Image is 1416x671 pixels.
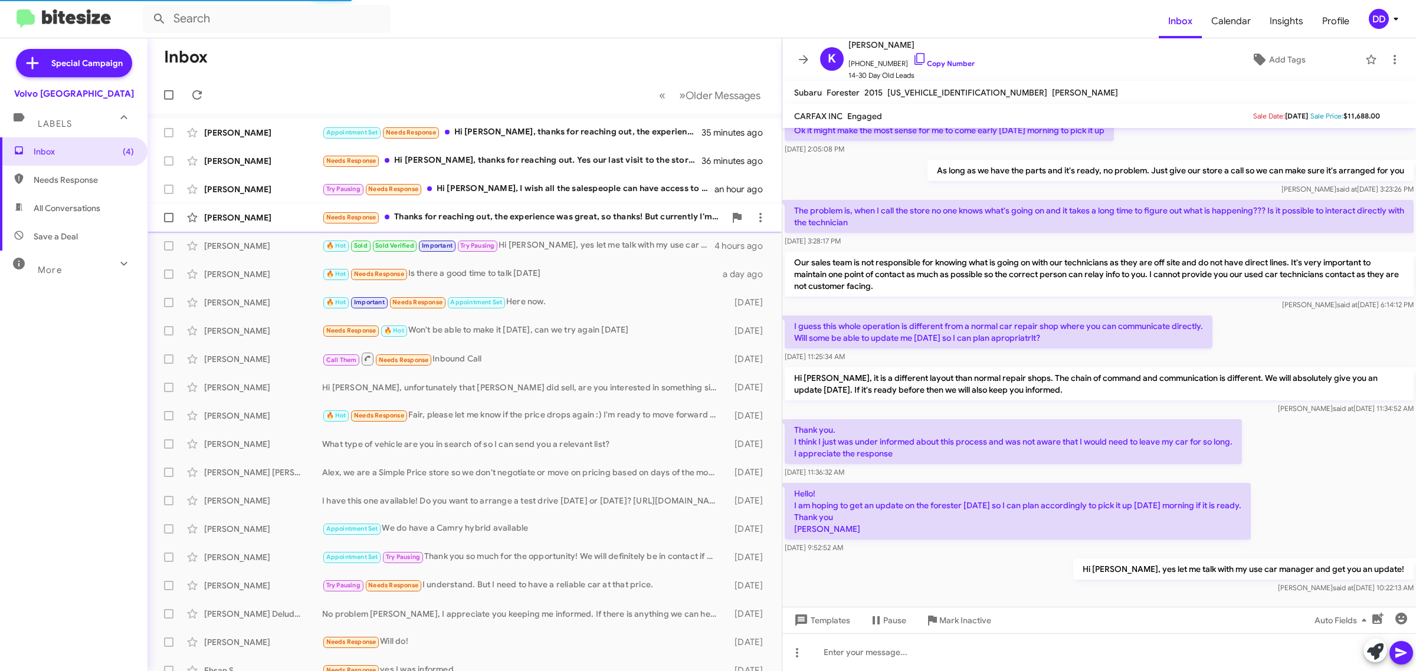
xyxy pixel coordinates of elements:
span: Save a Deal [34,231,78,242]
div: [DATE] [723,297,772,308]
span: [PERSON_NAME] [DATE] 11:34:52 AM [1278,404,1414,413]
span: Needs Response [326,213,376,221]
div: [DATE] [723,438,772,450]
button: Pause [860,610,916,631]
p: Thank you. I think I just was under informed about this process and was not aware that I would ne... [785,419,1242,464]
span: Mark Inactive [939,610,991,631]
button: Auto Fields [1305,610,1381,631]
span: Appointment Set [326,553,378,561]
span: [DATE] 2:05:08 PM [785,144,844,153]
div: Won't be able to make it [DATE], can we try again [DATE] [322,324,723,337]
div: 36 minutes ago [702,155,772,167]
div: No problem [PERSON_NAME], I appreciate you keeping me informed. If there is anything we can help ... [322,608,723,620]
span: 🔥 Hot [326,412,346,419]
span: said at [1333,583,1353,592]
span: Insights [1260,4,1313,38]
span: [US_VEHICLE_IDENTIFICATION_NUMBER] [887,87,1047,98]
span: Needs Response [354,270,404,278]
div: Inbound Call [322,351,723,366]
span: Sale Price: [1310,111,1343,120]
div: [PERSON_NAME] [204,580,322,591]
span: [PERSON_NAME] [DATE] 10:22:13 AM [1278,583,1414,592]
span: Appointment Set [326,129,378,136]
span: Engaged [847,111,882,121]
span: Needs Response [379,356,429,364]
div: What type of vehicle are you in search of so I can send you a relevant list? [322,438,723,450]
span: Needs Response [34,174,134,186]
div: Volvo [GEOGRAPHIC_DATA] [14,88,134,100]
button: DD [1359,9,1403,29]
span: [PERSON_NAME] [DATE] 3:23:26 PM [1281,185,1414,193]
span: Try Pausing [386,553,420,561]
span: [DATE] [1285,111,1308,120]
span: [PERSON_NAME] [1052,87,1118,98]
span: Subaru [794,87,822,98]
span: 🔥 Hot [384,327,404,334]
span: Needs Response [326,327,376,334]
div: Alex, we are a Simple Price store so we don't negotiate or move on pricing based on days of the m... [322,466,723,478]
p: Hi [PERSON_NAME], yes let me talk with my use car manager and get you an update! [1073,558,1414,580]
div: [DATE] [723,353,772,365]
span: Needs Response [386,129,436,136]
span: said at [1336,185,1357,193]
button: Next [672,83,768,107]
span: More [38,265,62,275]
span: Inbox [34,146,134,157]
span: K [828,50,836,68]
div: Hi [PERSON_NAME], yes let me talk with my use car manager and get you an update! [322,239,714,252]
span: [DATE] 3:28:17 PM [785,236,841,245]
div: Is there a good time to talk [DATE] [322,267,723,281]
span: Needs Response [368,185,418,193]
button: Templates [782,610,860,631]
span: Forester [827,87,860,98]
span: Auto Fields [1315,610,1371,631]
button: Add Tags [1196,49,1359,70]
div: [PERSON_NAME] [204,410,322,422]
span: said at [1337,300,1358,309]
div: [DATE] [723,580,772,591]
div: [PERSON_NAME] [204,381,322,393]
span: Templates [792,610,850,631]
div: [DATE] [723,608,772,620]
span: (4) [123,146,134,157]
div: [PERSON_NAME] [204,297,322,308]
div: [PERSON_NAME] Deluda [PERSON_NAME] [204,608,322,620]
p: Our sales team is not responsible for knowing what is going on with our technicians as they are o... [785,252,1414,297]
span: Calendar [1202,4,1260,38]
div: Thanks for reaching out, the experience was great, so thanks! But currently I'm still trying out ... [322,210,725,224]
span: $11,688.00 [1343,111,1380,120]
div: [PERSON_NAME] [204,551,322,563]
span: Needs Response [392,298,442,306]
span: [PERSON_NAME] [DATE] 6:14:12 PM [1282,300,1414,309]
span: said at [1333,404,1353,413]
div: [PERSON_NAME] [204,212,322,223]
span: Older Messages [686,89,761,102]
div: Hi [PERSON_NAME], unfortunately that [PERSON_NAME] did sell, are you interested in something simi... [322,381,723,393]
a: Inbox [1159,4,1202,38]
span: » [679,88,686,103]
span: Labels [38,119,72,129]
div: I understand. But I need to have a reliable car at that price. [322,578,723,592]
div: [PERSON_NAME] [204,636,322,648]
div: 35 minutes ago [702,127,772,139]
span: Special Campaign [51,57,123,69]
div: [PERSON_NAME] [204,438,322,450]
span: Needs Response [326,638,376,646]
span: 🔥 Hot [326,298,346,306]
div: [DATE] [723,551,772,563]
div: Fair, please let me know if the price drops again :) I'm ready to move forward at 32k [322,409,723,422]
span: [DATE] 9:52:52 AM [785,543,843,552]
div: 4 hours ago [714,240,772,252]
a: Copy Number [913,59,975,68]
div: an hour ago [714,183,772,195]
span: Sold [354,242,368,249]
button: Mark Inactive [916,610,1001,631]
div: [PERSON_NAME] [204,523,322,535]
span: Call Them [326,356,357,364]
div: a day ago [723,268,772,280]
span: [DATE] 11:36:32 AM [785,468,844,476]
span: [PHONE_NUMBER] [848,52,975,70]
span: [DATE] 11:25:34 AM [785,352,845,361]
span: Needs Response [326,157,376,165]
div: [DATE] [723,410,772,422]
